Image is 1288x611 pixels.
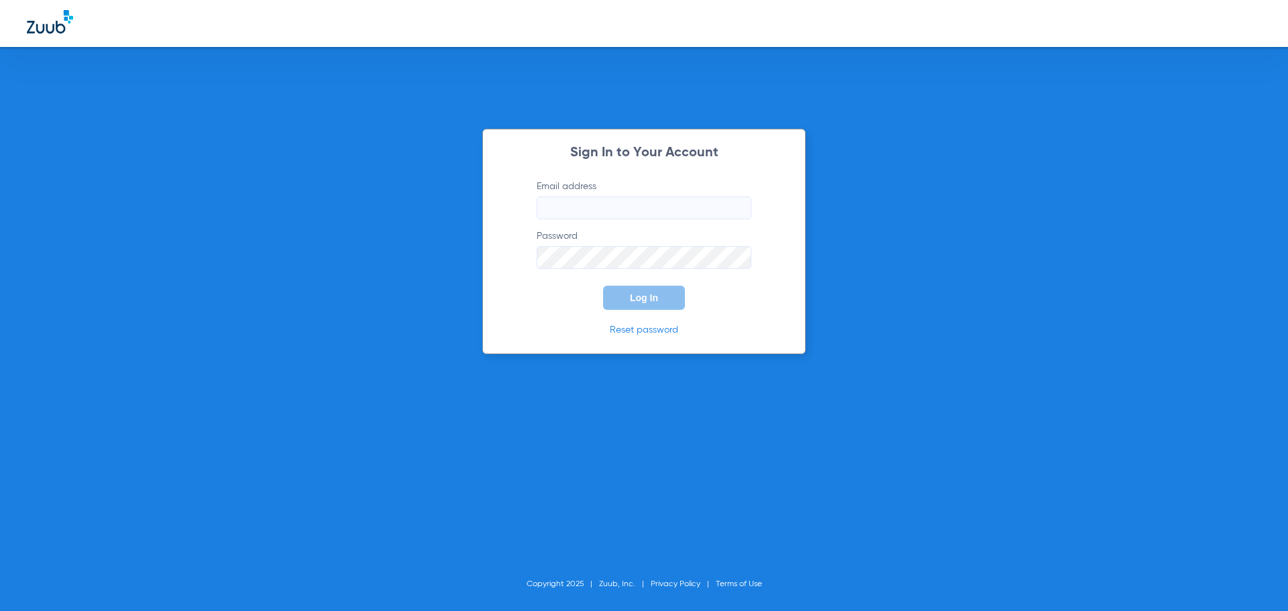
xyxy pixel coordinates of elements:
label: Email address [537,180,751,219]
a: Terms of Use [716,580,762,588]
li: Zuub, Inc. [599,577,651,591]
img: Zuub Logo [27,10,73,34]
li: Copyright 2025 [527,577,599,591]
span: Log In [630,292,658,303]
a: Reset password [610,325,678,335]
input: Password [537,246,751,269]
input: Email address [537,197,751,219]
label: Password [537,229,751,269]
a: Privacy Policy [651,580,700,588]
h2: Sign In to Your Account [517,146,771,160]
button: Log In [603,286,685,310]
